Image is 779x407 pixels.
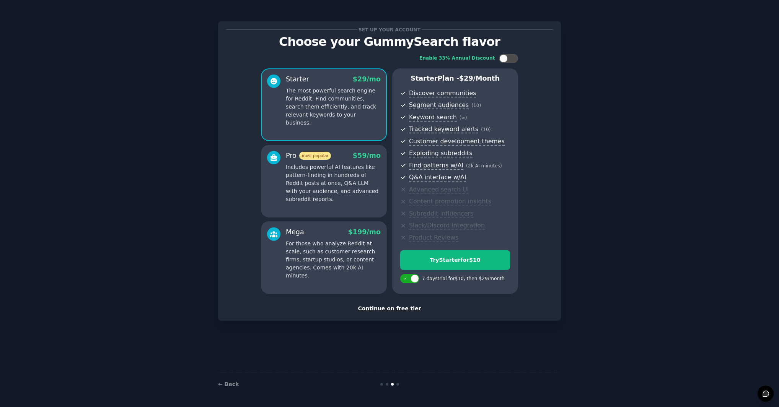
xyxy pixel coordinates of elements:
[353,152,381,159] span: $ 59 /mo
[409,101,469,109] span: Segment audiences
[299,152,331,160] span: most popular
[471,103,481,108] span: ( 10 )
[286,227,304,237] div: Mega
[409,186,469,194] span: Advanced search UI
[286,87,381,127] p: The most powerful search engine for Reddit. Find communities, search them efficiently, and track ...
[419,55,495,62] div: Enable 33% Annual Discount
[286,151,331,161] div: Pro
[226,35,553,49] p: Choose your GummySearch flavor
[409,114,457,122] span: Keyword search
[409,149,472,157] span: Exploding subreddits
[409,138,505,146] span: Customer development themes
[409,222,485,230] span: Slack/Discord integration
[286,75,309,84] div: Starter
[409,89,476,97] span: Discover communities
[400,74,510,83] p: Starter Plan -
[286,163,381,203] p: Includes powerful AI features like pattern-finding in hundreds of Reddit posts at once, Q&A LLM w...
[459,75,500,82] span: $ 29 /month
[400,250,510,270] button: TryStarterfor$10
[218,381,239,387] a: ← Back
[466,163,502,169] span: ( 2k AI minutes )
[409,125,478,133] span: Tracked keyword alerts
[409,174,466,182] span: Q&A interface w/AI
[348,228,381,236] span: $ 199 /mo
[409,162,463,170] span: Find patterns w/AI
[286,240,381,280] p: For those who analyze Reddit at scale, such as customer research firms, startup studios, or conte...
[409,234,458,242] span: Product Reviews
[409,198,491,206] span: Content promotion insights
[481,127,491,132] span: ( 10 )
[357,26,422,34] span: Set up your account
[409,210,473,218] span: Subreddit influencers
[226,305,553,313] div: Continue on free tier
[353,75,381,83] span: $ 29 /mo
[401,256,510,264] div: Try Starter for $10
[422,276,505,282] div: 7 days trial for $10 , then $ 29 /month
[460,115,467,120] span: ( ∞ )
